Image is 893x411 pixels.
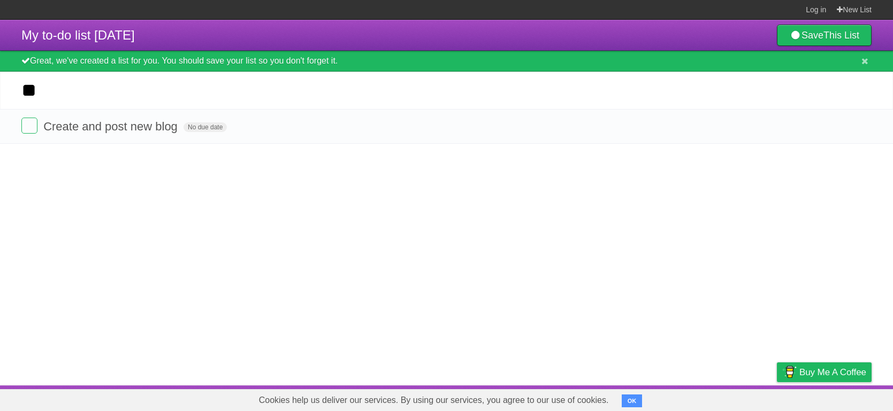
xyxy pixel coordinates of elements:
[763,388,791,408] a: Privacy
[184,122,227,132] span: No due date
[21,118,37,134] label: Done
[799,363,866,382] span: Buy me a coffee
[622,394,643,407] button: OK
[823,30,859,41] b: This List
[670,388,713,408] a: Developers
[777,362,872,382] a: Buy me a coffee
[804,388,872,408] a: Suggest a feature
[21,28,135,42] span: My to-do list [DATE]
[777,25,872,46] a: SaveThis List
[727,388,750,408] a: Terms
[43,120,180,133] span: Create and post new blog
[248,390,620,411] span: Cookies help us deliver our services. By using our services, you agree to our use of cookies.
[635,388,657,408] a: About
[782,363,797,381] img: Buy me a coffee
